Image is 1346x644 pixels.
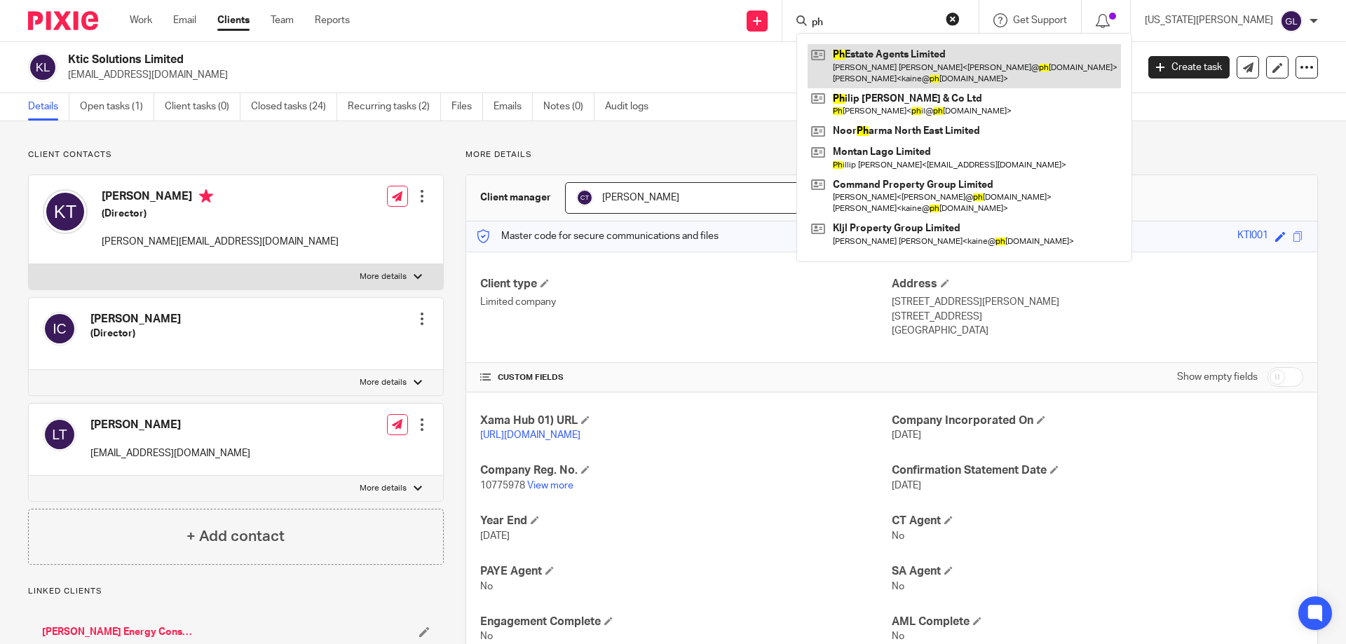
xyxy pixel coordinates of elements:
h4: AML Complete [892,615,1303,629]
h4: Company Reg. No. [480,463,892,478]
h4: Confirmation Statement Date [892,463,1303,478]
label: Show empty fields [1177,370,1258,384]
p: [STREET_ADDRESS] [892,310,1303,324]
h4: SA Agent [892,564,1303,579]
span: No [480,631,493,641]
button: Clear [946,12,960,26]
p: Linked clients [28,586,444,597]
p: [US_STATE][PERSON_NAME] [1145,13,1273,27]
span: Get Support [1013,15,1067,25]
span: No [892,582,904,591]
img: svg%3E [43,189,88,234]
img: svg%3E [43,418,76,451]
a: Closed tasks (24) [251,93,337,121]
p: More details [360,483,407,494]
p: [PERSON_NAME][EMAIL_ADDRESS][DOMAIN_NAME] [102,235,339,249]
p: More details [360,377,407,388]
h4: Xama Hub 01) URL [480,413,892,428]
p: [EMAIL_ADDRESS][DOMAIN_NAME] [90,446,250,460]
a: Work [130,13,152,27]
p: [GEOGRAPHIC_DATA] [892,324,1303,338]
a: Audit logs [605,93,659,121]
h3: Client manager [480,191,551,205]
h4: CUSTOM FIELDS [480,372,892,383]
a: Emails [494,93,533,121]
a: [URL][DOMAIN_NAME] [480,430,580,440]
a: Reports [315,13,350,27]
span: No [892,531,904,541]
a: Recurring tasks (2) [348,93,441,121]
i: Primary [199,189,213,203]
a: Client tasks (0) [165,93,240,121]
span: [DATE] [892,481,921,491]
h4: Year End [480,514,892,528]
a: Clients [217,13,250,27]
a: Team [271,13,294,27]
span: No [892,631,904,641]
p: More details [360,271,407,282]
a: View more [527,481,573,491]
h4: + Add contact [186,526,285,547]
span: No [480,582,493,591]
h5: (Director) [102,207,339,221]
h4: [PERSON_NAME] [90,312,181,327]
img: svg%3E [576,189,593,206]
h5: (Director) [90,327,181,341]
span: [DATE] [480,531,510,541]
h4: Client type [480,277,892,292]
p: More details [465,149,1318,160]
a: Create task [1148,56,1230,78]
p: [EMAIL_ADDRESS][DOMAIN_NAME] [68,68,1127,82]
span: [DATE] [892,430,921,440]
a: Notes (0) [543,93,594,121]
span: 10775978 [480,481,525,491]
h2: Ktic Solutions Limited [68,53,916,67]
p: [STREET_ADDRESS][PERSON_NAME] [892,295,1303,309]
img: svg%3E [43,312,76,345]
img: svg%3E [28,53,57,82]
h4: Company Incorporated On [892,413,1303,428]
p: Client contacts [28,149,444,160]
input: Search [810,17,937,29]
h4: [PERSON_NAME] [102,189,339,207]
h4: Address [892,277,1303,292]
img: svg%3E [1280,10,1303,32]
a: Details [28,93,69,121]
div: KTI001 [1237,228,1268,245]
h4: CT Agent [892,514,1303,528]
h4: PAYE Agent [480,564,892,579]
h4: Engagement Complete [480,615,892,629]
img: Pixie [28,11,98,30]
a: Email [173,13,196,27]
h4: [PERSON_NAME] [90,418,250,432]
p: Limited company [480,295,892,309]
span: [PERSON_NAME] [602,193,679,203]
a: Files [451,93,483,121]
a: [PERSON_NAME] Energy Consulting Limited [42,625,197,639]
a: Open tasks (1) [80,93,154,121]
p: Master code for secure communications and files [477,229,719,243]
